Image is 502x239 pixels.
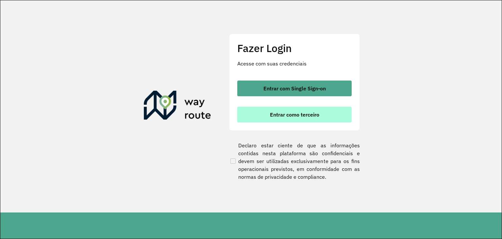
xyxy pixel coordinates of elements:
[237,107,352,122] button: button
[229,141,360,181] label: Declaro estar ciente de que as informações contidas nesta plataforma são confidenciais e devem se...
[237,60,352,67] p: Acesse com suas credenciais
[237,81,352,96] button: button
[237,42,352,54] h2: Fazer Login
[263,86,326,91] span: Entrar com Single Sign-on
[270,112,319,117] span: Entrar como terceiro
[144,91,211,122] img: Roteirizador AmbevTech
